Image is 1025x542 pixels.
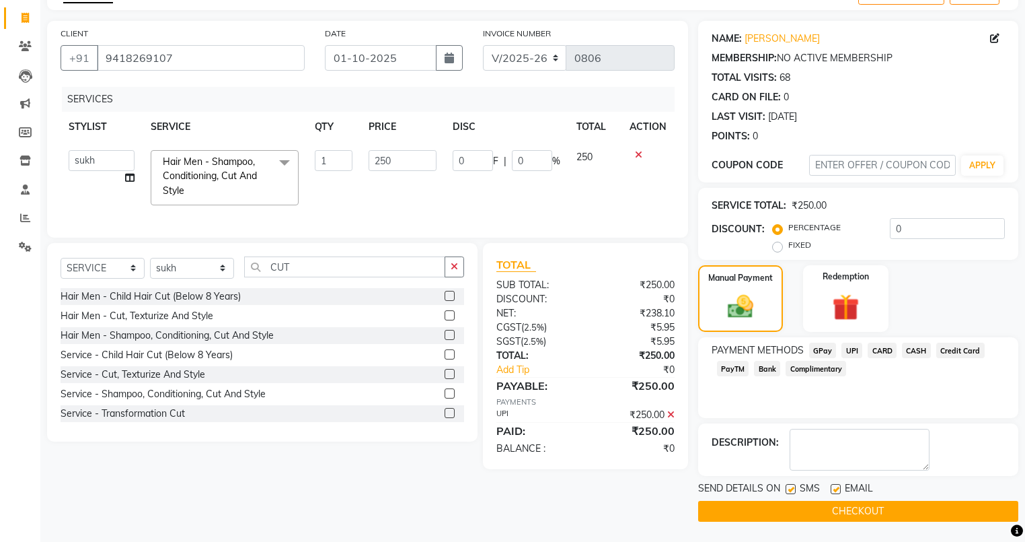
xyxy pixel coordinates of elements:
[792,199,827,213] div: ₹250.00
[780,71,790,85] div: 68
[712,51,1005,65] div: NO ACTIVE MEMBERSHIP
[712,90,781,104] div: CARD ON FILE:
[486,423,585,439] div: PAID:
[143,112,307,142] th: SERVICE
[576,151,593,163] span: 250
[585,408,684,422] div: ₹250.00
[712,222,765,236] div: DISCOUNT:
[483,28,551,40] label: INVOICE NUMBER
[61,45,98,71] button: +91
[493,154,498,168] span: F
[61,329,274,343] div: Hair Men - Shampoo, Conditioning, Cut And Style
[496,335,521,347] span: SGST
[717,361,749,376] span: PayTM
[768,110,797,124] div: [DATE]
[486,408,585,422] div: UPI
[585,442,684,456] div: ₹0
[800,481,820,498] span: SMS
[61,309,213,323] div: Hair Men - Cut, Texturize And Style
[61,387,266,401] div: Service - Shampoo, Conditioning, Cut And Style
[745,32,820,46] a: [PERSON_NAME]
[753,129,758,143] div: 0
[61,290,241,304] div: Hair Men - Child Hair Cut (Below 8 Years)
[786,361,846,376] span: Complimentary
[712,51,777,65] div: MEMBERSHIP:
[552,154,560,168] span: %
[61,112,143,142] th: STYLIST
[61,407,185,421] div: Service - Transformation Cut
[496,258,536,272] span: TOTAL
[184,184,190,197] a: x
[602,363,685,377] div: ₹0
[523,336,543,347] span: 2.5%
[486,335,585,349] div: ( )
[163,156,257,197] span: Hair Men - Shampoo, Conditioning, Cut And Style
[486,278,585,292] div: SUB TOTAL:
[325,28,346,40] label: DATE
[712,199,786,213] div: SERVICE TOTAL:
[307,112,360,142] th: QTY
[824,291,868,325] img: _gift.svg
[809,155,956,176] input: ENTER OFFER / COUPON CODE
[585,335,684,349] div: ₹5.95
[360,112,444,142] th: PRICE
[698,501,1018,522] button: CHECKOUT
[568,112,621,142] th: TOTAL
[496,321,521,333] span: CGST
[244,257,445,277] input: Search or Scan
[823,271,869,283] label: Redemption
[445,112,568,142] th: DISC
[712,436,779,450] div: DESCRIPTION:
[61,348,233,362] div: Service - Child Hair Cut (Below 8 Years)
[585,306,684,320] div: ₹238.10
[486,363,602,377] a: Add Tip
[961,156,1003,176] button: APPLY
[496,397,675,408] div: PAYMENTS
[708,272,773,284] label: Manual Payment
[868,343,897,358] span: CARD
[585,292,684,306] div: ₹0
[61,28,88,40] label: CLIENT
[902,343,931,358] span: CASH
[486,320,585,335] div: ( )
[524,322,544,333] span: 2.5%
[712,343,804,358] span: PAYMENT METHODS
[712,129,750,143] div: POINTS:
[845,481,873,498] span: EMAIL
[585,423,684,439] div: ₹250.00
[841,343,862,358] span: UPI
[809,343,837,358] span: GPay
[585,349,684,363] div: ₹250.00
[720,292,761,322] img: _cash.svg
[486,378,585,394] div: PAYABLE:
[486,306,585,320] div: NET:
[788,222,841,234] label: PERCENTAGE
[712,32,742,46] div: NAME:
[698,481,780,498] span: SEND DETAILS ON
[754,361,780,376] span: Bank
[621,112,675,142] th: ACTION
[585,278,684,292] div: ₹250.00
[936,343,985,358] span: Credit Card
[585,378,684,394] div: ₹250.00
[788,239,811,251] label: FIXED
[585,320,684,335] div: ₹5.95
[486,292,585,306] div: DISCOUNT:
[62,87,685,112] div: SERVICES
[504,154,506,168] span: |
[486,349,585,363] div: TOTAL:
[712,110,765,124] div: LAST VISIT:
[712,71,777,85] div: TOTAL VISITS:
[97,45,305,71] input: SEARCH BY NAME/MOBILE/EMAIL/CODE
[486,442,585,456] div: BALANCE :
[784,90,789,104] div: 0
[61,368,205,382] div: Service - Cut, Texturize And Style
[712,158,809,172] div: COUPON CODE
